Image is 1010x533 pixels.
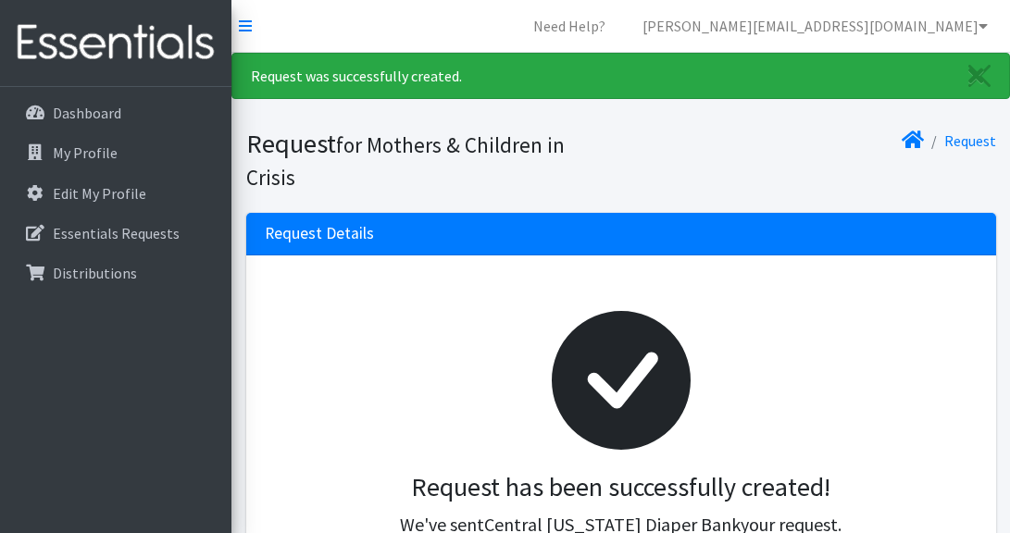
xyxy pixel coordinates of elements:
[53,143,118,162] p: My Profile
[53,264,137,282] p: Distributions
[265,224,374,243] h3: Request Details
[7,175,224,212] a: Edit My Profile
[280,472,963,503] h3: Request has been successfully created!
[53,104,121,122] p: Dashboard
[944,131,996,150] a: Request
[7,12,224,74] img: HumanEssentials
[53,184,146,203] p: Edit My Profile
[518,7,620,44] a: Need Help?
[7,94,224,131] a: Dashboard
[628,7,1003,44] a: [PERSON_NAME][EMAIL_ADDRESS][DOMAIN_NAME]
[7,134,224,171] a: My Profile
[7,254,224,291] a: Distributions
[53,224,180,242] p: Essentials Requests
[231,53,1010,99] div: Request was successfully created.
[246,131,565,191] small: for Mothers & Children in Crisis
[7,215,224,252] a: Essentials Requests
[950,54,1009,98] a: Close
[246,128,615,192] h1: Request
